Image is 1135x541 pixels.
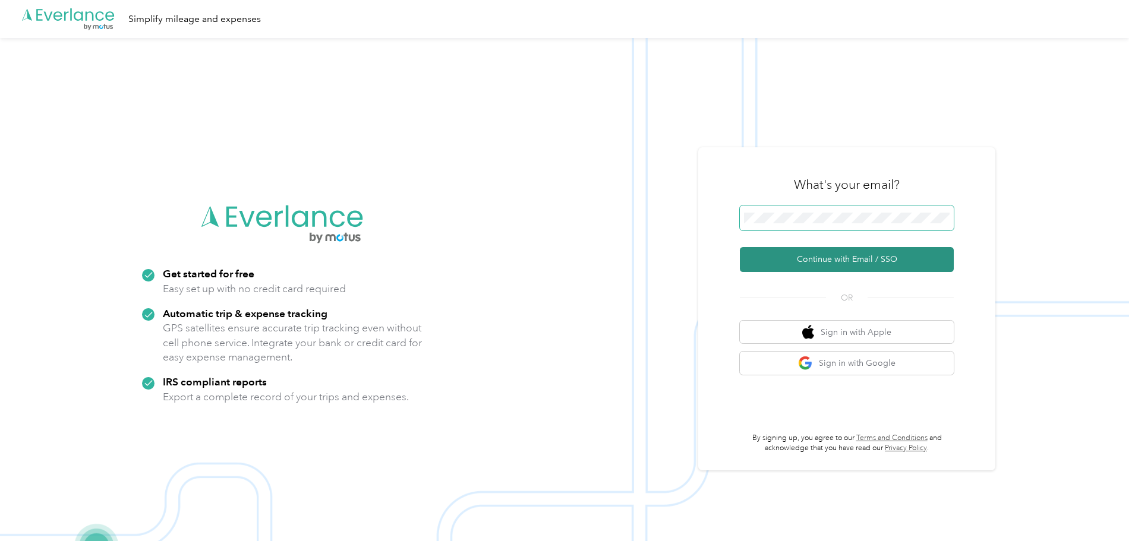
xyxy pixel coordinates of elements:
[740,247,954,272] button: Continue with Email / SSO
[798,356,813,371] img: google logo
[163,375,267,388] strong: IRS compliant reports
[802,325,814,340] img: apple logo
[740,352,954,375] button: google logoSign in with Google
[163,307,327,319] strong: Automatic trip & expense tracking
[885,444,927,453] a: Privacy Policy
[163,390,409,404] p: Export a complete record of your trips and expenses.
[163,267,254,280] strong: Get started for free
[826,292,868,304] span: OR
[740,321,954,344] button: apple logoSign in with Apple
[740,433,954,454] p: By signing up, you agree to our and acknowledge that you have read our .
[163,281,346,296] p: Easy set up with no credit card required
[794,176,900,193] h3: What's your email?
[163,321,423,365] p: GPS satellites ensure accurate trip tracking even without cell phone service. Integrate your bank...
[856,434,928,442] a: Terms and Conditions
[128,12,261,27] div: Simplify mileage and expenses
